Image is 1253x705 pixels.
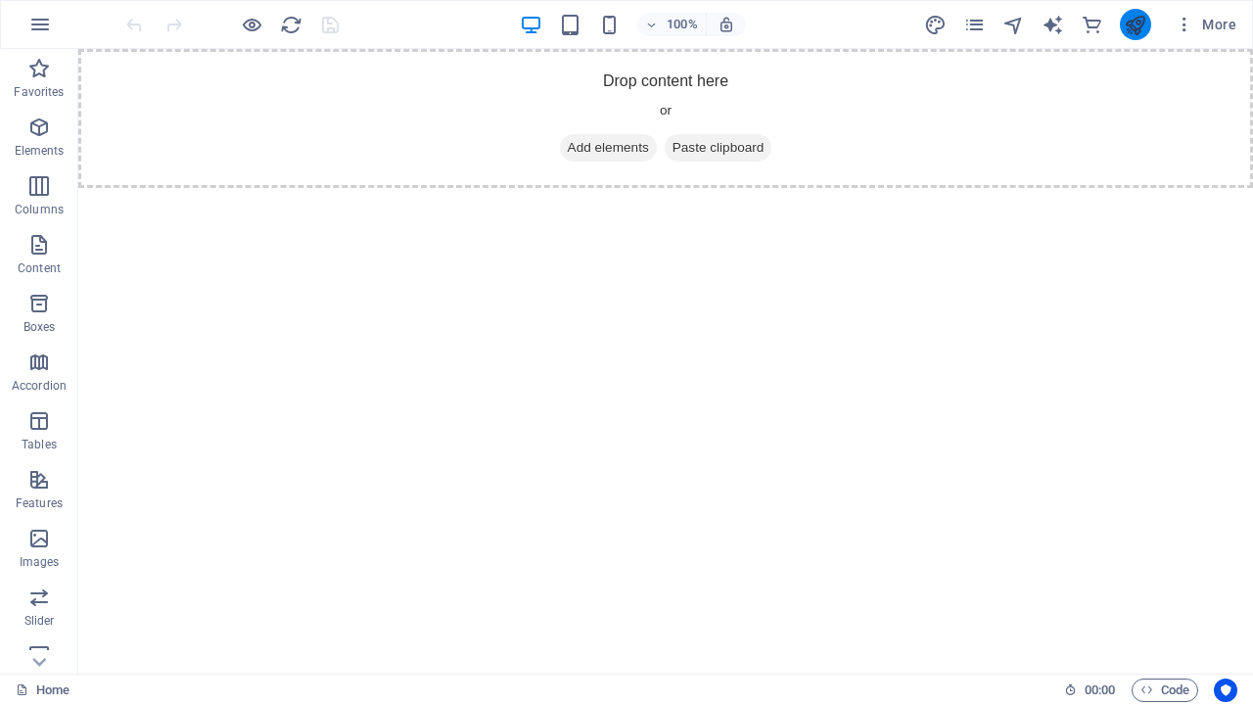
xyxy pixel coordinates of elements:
[482,85,579,113] span: Add elements
[22,437,57,452] p: Tables
[1042,13,1065,36] button: text_generator
[1064,679,1116,702] h6: Session time
[23,319,56,335] p: Boxes
[16,679,70,702] a: Click to cancel selection. Double-click to open Pages
[1124,14,1146,36] i: Publish
[924,14,947,36] i: Design (Ctrl+Alt+Y)
[1085,679,1115,702] span: 00 00
[240,13,263,36] button: Click here to leave preview mode and continue editing
[1002,14,1025,36] i: Navigator
[1167,9,1244,40] button: More
[1120,9,1151,40] button: publish
[667,13,698,36] h6: 100%
[1098,682,1101,697] span: :
[637,13,707,36] button: 100%
[15,202,64,217] p: Columns
[14,84,64,100] p: Favorites
[15,143,65,159] p: Elements
[718,16,735,33] i: On resize automatically adjust zoom level to fit chosen device.
[20,554,60,570] p: Images
[12,378,67,394] p: Accordion
[1132,679,1198,702] button: Code
[279,13,302,36] button: reload
[1175,15,1236,34] span: More
[963,13,987,36] button: pages
[924,13,948,36] button: design
[280,14,302,36] i: Reload page
[1042,14,1064,36] i: AI Writer
[16,495,63,511] p: Features
[24,613,55,629] p: Slider
[1002,13,1026,36] button: navigator
[1214,679,1237,702] button: Usercentrics
[1081,13,1104,36] button: commerce
[18,260,61,276] p: Content
[586,85,694,113] span: Paste clipboard
[1140,679,1189,702] span: Code
[1081,14,1103,36] i: Commerce
[963,14,986,36] i: Pages (Ctrl+Alt+S)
